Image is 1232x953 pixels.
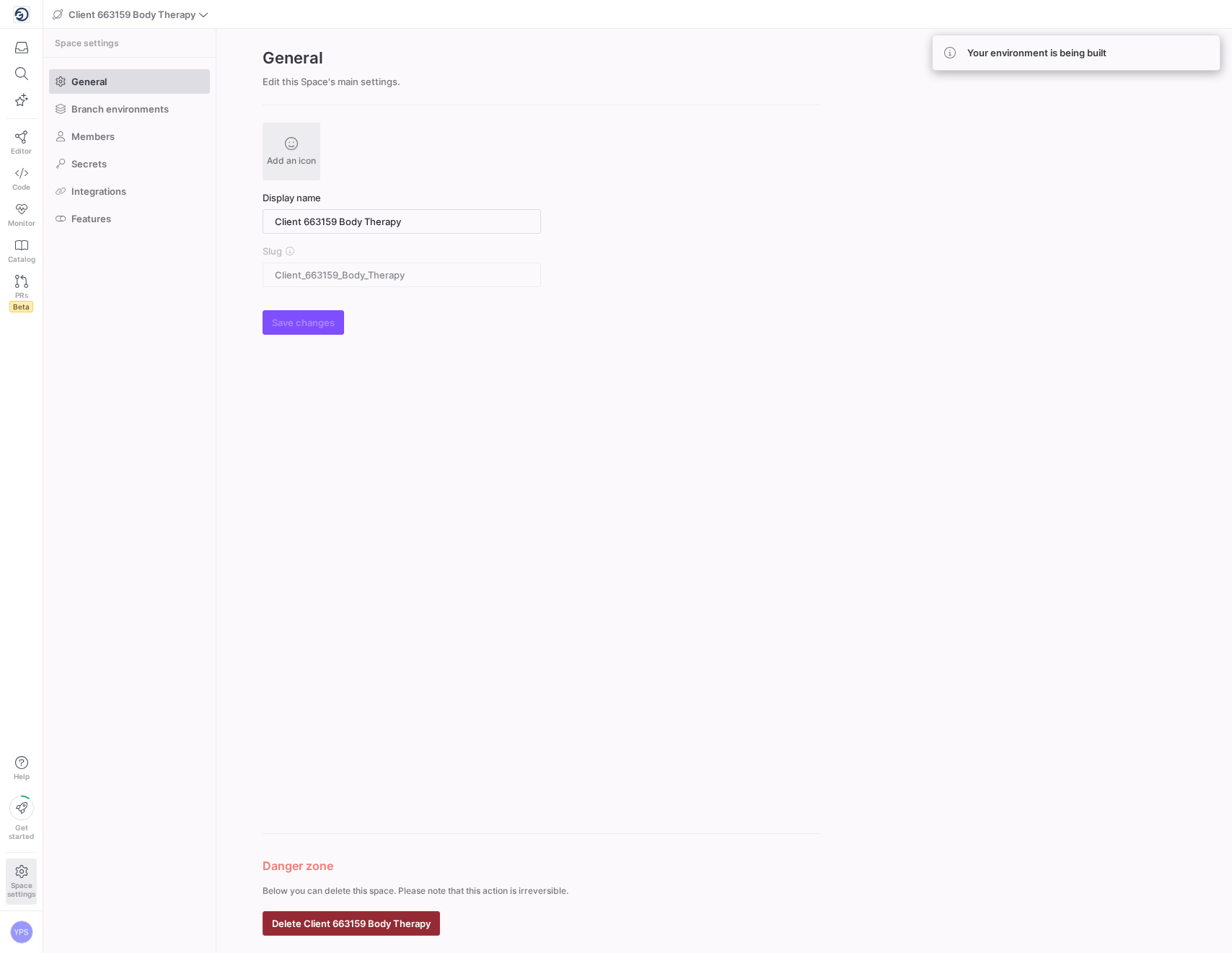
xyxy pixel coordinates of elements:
a: Code [6,161,37,197]
span: Your environment is being built [967,47,1106,58]
button: Help [6,750,37,787]
a: Secrets [49,151,210,176]
a: Integrations [49,179,210,203]
span: Code [12,183,30,191]
span: Catalog [8,255,35,263]
button: YPS [6,917,37,947]
a: Branch environments [49,97,210,121]
div: YPS [10,921,33,944]
img: https://storage.googleapis.com/y42-prod-data-exchange/images/yakPloC5i6AioCi4fIczWrDfRkcT4LKn1FCT... [14,7,29,22]
span: PRs [15,291,28,299]
span: Features [71,213,111,224]
button: Client 663159 Body Therapy [49,5,212,24]
span: Editor [11,146,32,155]
a: https://storage.googleapis.com/y42-prod-data-exchange/images/yakPloC5i6AioCi4fIczWrDfRkcT4LKn1FCT... [6,2,37,27]
span: Branch environments [71,103,169,115]
a: PRsBeta [6,269,37,318]
span: Delete Client 663159 Body Therapy [272,918,431,929]
span: Slug [263,245,282,257]
a: Features [49,206,210,231]
span: Help [12,772,30,781]
span: Monitor [8,219,35,227]
h2: General [263,46,819,70]
span: Integrations [71,185,126,197]
span: Display name [263,192,321,203]
span: Get started [9,823,34,840]
a: Catalog [6,233,37,269]
span: Beta [9,301,33,312]
span: Members [71,131,115,142]
a: Editor [6,125,37,161]
div: Edit this Space's main settings. [263,76,819,87]
a: General [49,69,210,94]
a: Spacesettings [6,858,37,905]
span: Space settings [55,38,119,48]
button: Getstarted [6,790,37,846]
span: Secrets [71,158,107,170]
h3: Danger zone [263,857,819,874]
span: General [71,76,107,87]
a: Monitor [6,197,37,233]
button: Delete Client 663159 Body Therapy [263,911,440,936]
p: Below you can delete this space. Please note that this action is irreversible. [263,886,819,896]
span: Space settings [7,881,35,898]
span: Add an icon [267,156,316,166]
a: Members [49,124,210,149]
span: Client 663159 Body Therapy [69,9,195,20]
